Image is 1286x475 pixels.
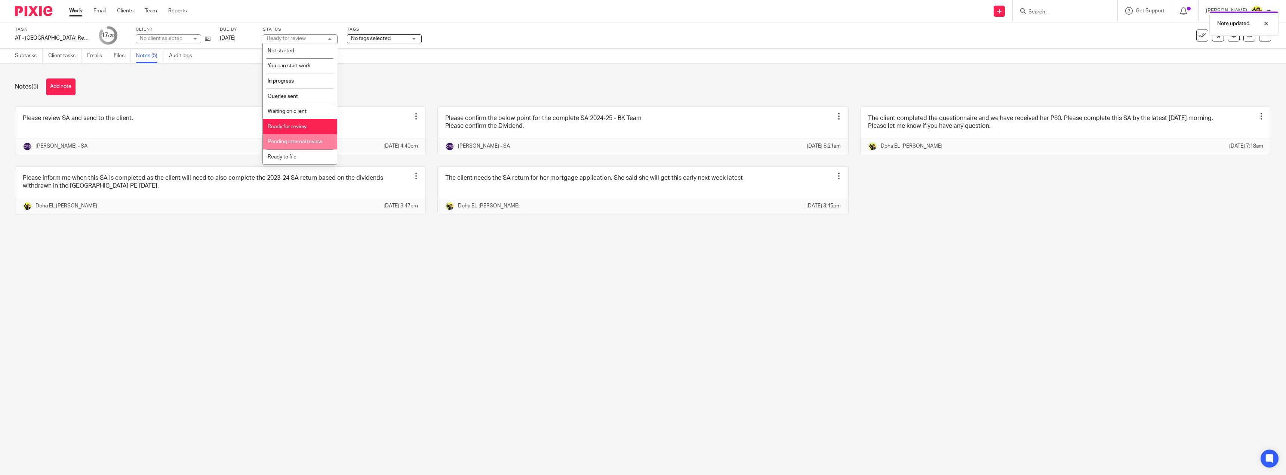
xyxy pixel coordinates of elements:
[268,63,310,68] span: You can start work
[268,48,294,53] span: Not started
[117,7,133,15] a: Clients
[220,27,253,33] label: Due by
[15,49,43,63] a: Subtasks
[48,49,81,63] a: Client tasks
[101,31,115,40] div: 17
[15,34,90,42] div: AT - [GEOGRAPHIC_DATA] Return - PE [DATE]
[445,202,454,211] img: Doha-Starbridge.jpg
[136,27,210,33] label: Client
[268,124,307,129] span: Ready for review
[15,6,52,16] img: Pixie
[263,27,338,33] label: Status
[1251,5,1263,17] img: Netra-New-Starbridge-Yellow.jpg
[15,34,90,42] div: AT - SA Return - PE 05-04-2025
[23,142,32,151] img: svg%3E
[268,154,296,160] span: Ready to file
[93,7,106,15] a: Email
[458,142,510,150] p: [PERSON_NAME] - SA
[15,27,90,33] label: Task
[868,142,877,151] img: Doha-Starbridge.jpg
[445,142,454,151] img: svg%3E
[69,7,82,15] a: Work
[806,202,841,210] p: [DATE] 3:45pm
[267,36,306,41] div: Ready for review
[140,35,188,42] div: No client selected
[268,94,298,99] span: Queries sent
[36,202,97,210] p: Doha EL [PERSON_NAME]
[384,202,418,210] p: [DATE] 3:47pm
[36,142,87,150] p: [PERSON_NAME] - SA
[114,49,130,63] a: Files
[881,142,942,150] p: Doha EL [PERSON_NAME]
[268,78,294,84] span: In progress
[136,49,163,63] a: Notes (5)
[87,49,108,63] a: Emails
[169,49,198,63] a: Audit logs
[458,202,520,210] p: Doha EL [PERSON_NAME]
[268,109,307,114] span: Waiting on client
[108,34,115,38] small: /20
[31,84,39,90] span: (5)
[145,7,157,15] a: Team
[220,36,236,41] span: [DATE]
[168,7,187,15] a: Reports
[347,27,422,33] label: Tags
[15,83,39,91] h1: Notes
[384,142,418,150] p: [DATE] 4:40pm
[1217,20,1250,27] p: Note updated.
[268,139,322,144] span: Pending internal review
[46,78,76,95] button: Add note
[351,36,391,41] span: No tags selected
[23,202,32,211] img: Doha-Starbridge.jpg
[807,142,841,150] p: [DATE] 8:21am
[1229,142,1263,150] p: [DATE] 7:18am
